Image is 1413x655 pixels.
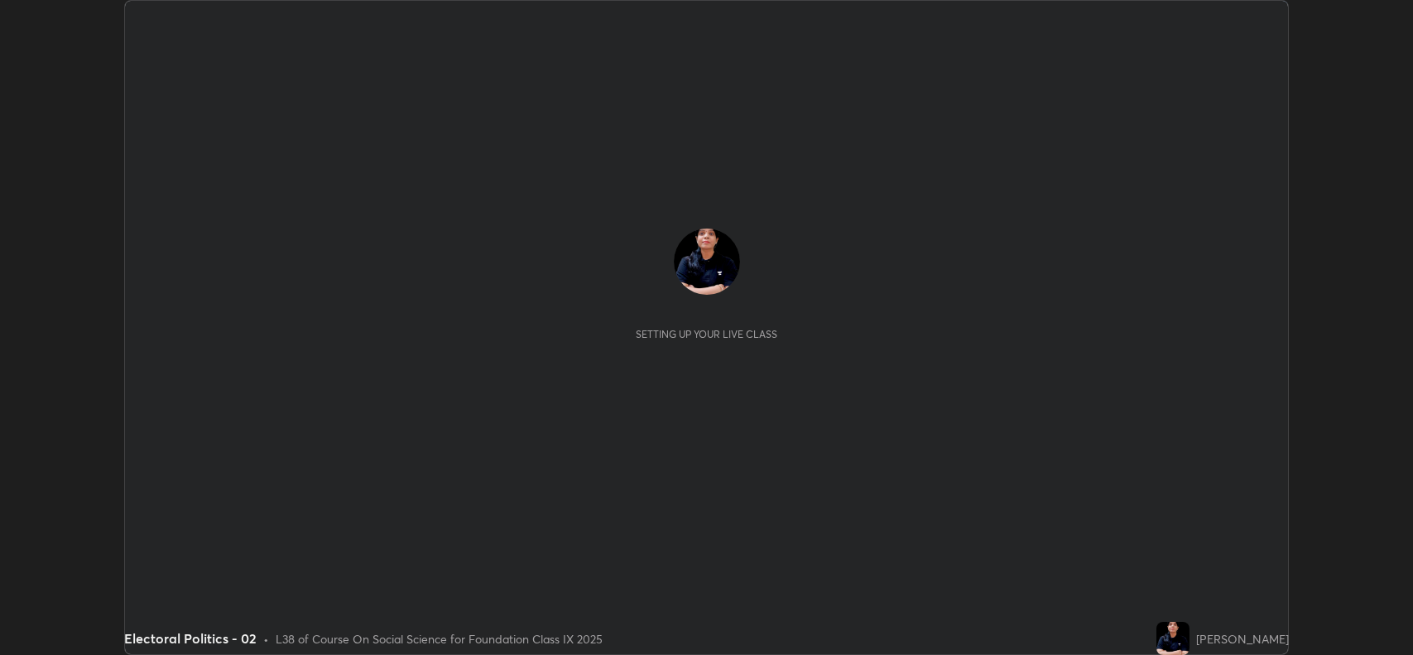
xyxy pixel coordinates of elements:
[674,229,740,295] img: bbb9ae76d40e4962943633a354013b63.jpg
[263,630,269,648] div: •
[276,630,603,648] div: L38 of Course On Social Science for Foundation Class IX 2025
[1156,622,1190,655] img: bbb9ae76d40e4962943633a354013b63.jpg
[1196,630,1289,648] div: [PERSON_NAME]
[636,328,777,340] div: Setting up your live class
[124,629,257,648] div: Electoral Politics - 02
